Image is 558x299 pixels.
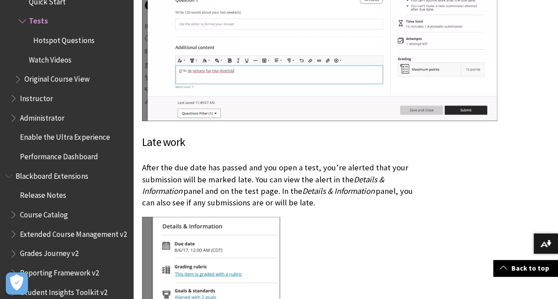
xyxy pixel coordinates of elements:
span: Tests [29,14,48,26]
span: Grades Journey v2 [20,246,79,258]
span: Blackboard Extensions [16,169,88,181]
span: Instructor [20,91,53,103]
span: Original Course View [24,72,89,84]
span: Details & Information [142,174,384,196]
span: Extended Course Management v2 [20,227,127,239]
span: Course Catalog [20,207,68,219]
span: Release Notes [20,188,66,200]
span: Performance Dashboard [20,149,98,161]
h3: Late work [142,134,418,151]
span: Reporting Framework v2 [20,265,99,277]
span: Watch Videos [29,52,71,64]
span: Hotspot Questions [33,33,94,45]
p: After the due date has passed and you open a test, you’re alerted that your submission will be ma... [142,162,418,209]
span: Enable the Ultra Experience [20,130,110,142]
span: Administrator [20,110,64,122]
span: Details & Information [302,186,375,196]
span: Student Insights Toolkit v2 [20,285,107,297]
a: Back to top [493,260,558,276]
button: Open Preferences [6,272,28,295]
